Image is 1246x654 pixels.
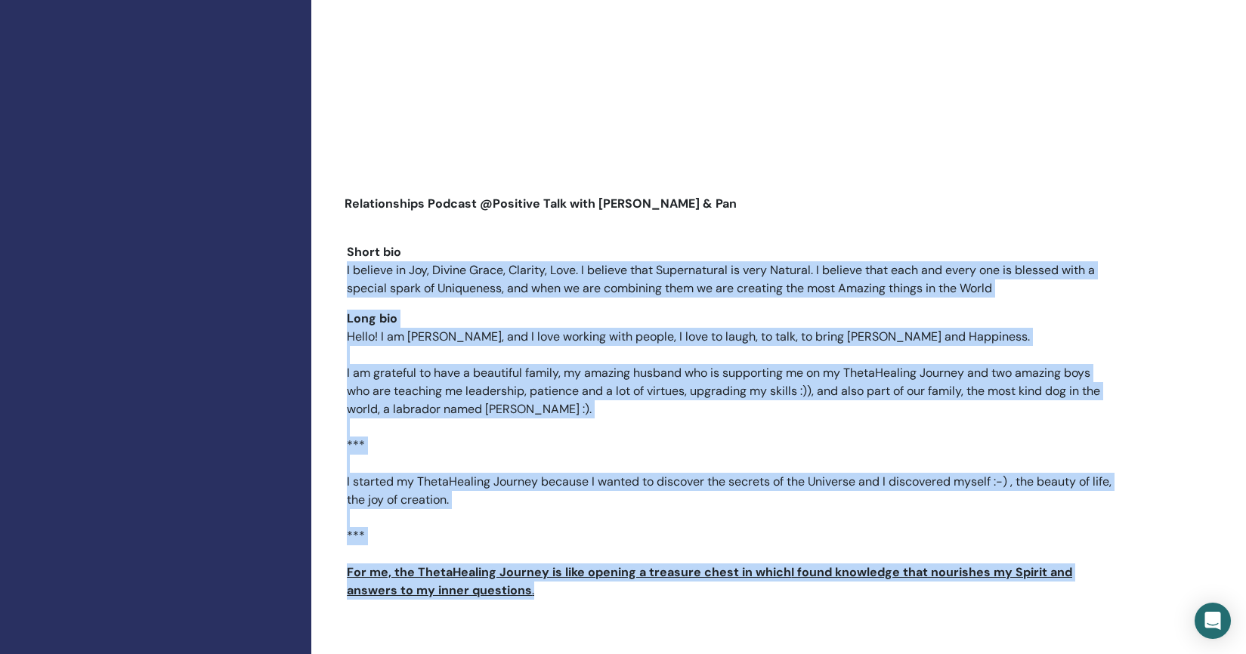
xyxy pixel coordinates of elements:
p: I believe in Joy, Divine Grace, Clarity, Love. I believe that Supernatural is very Natural. I bel... [347,261,1112,298]
b: For me, the ThetaHealing Journey is like opening a treasure chest in which [347,564,791,580]
b: I found knowledge that nourishes my Spirit and answers to my inner questions [347,564,1072,598]
u: . [347,564,1072,598]
div: I am grateful to have a beautiful family, my amazing husband who is supporting me on my ThetaHeal... [347,364,1112,418]
div: I started my ThetaHealing Journey because I wanted to discover the secrets of the Universe and I ... [347,473,1112,509]
div: Open Intercom Messenger [1195,603,1231,639]
span: Long bio [347,310,397,328]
